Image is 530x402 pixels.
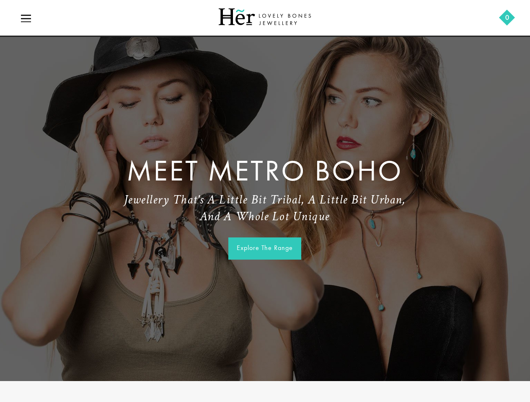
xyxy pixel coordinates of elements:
h2: Meet Metro Boho [114,158,416,188]
img: Her Lovely Bones Jewellery Logo [219,8,311,25]
a: 0 [501,11,513,24]
a: icon-menu-open icon-menu-close [17,9,35,28]
a: Explore the Range [228,237,301,260]
h1: Jewellery that's a little bit tribal, a little bit urban, and a whole lot unique [114,192,416,225]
